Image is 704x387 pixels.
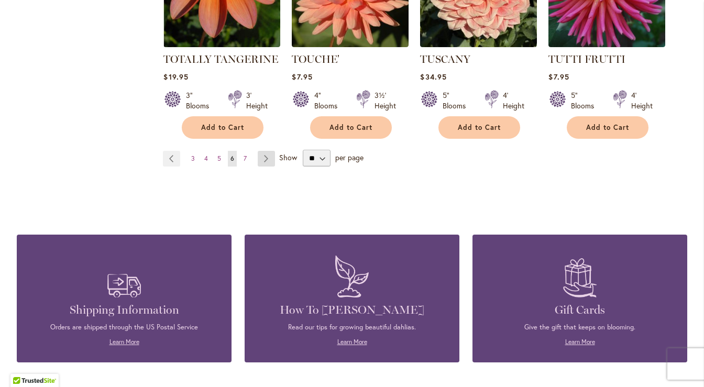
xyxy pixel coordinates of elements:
[279,152,297,162] span: Show
[230,154,234,162] span: 6
[565,338,595,346] a: Learn More
[204,154,208,162] span: 4
[292,39,409,49] a: TOUCHE'
[567,116,648,139] button: Add to Cart
[571,90,600,111] div: 5" Blooms
[329,123,372,132] span: Add to Cart
[488,323,672,332] p: Give the gift that keeps on blooming.
[503,90,524,111] div: 4' Height
[189,151,197,167] a: 3
[488,303,672,317] h4: Gift Cards
[548,72,569,82] span: $7.95
[163,39,280,49] a: TOTALLY TANGERINE
[292,53,339,65] a: TOUCHE'
[631,90,653,111] div: 4' Height
[438,116,520,139] button: Add to Cart
[186,90,215,111] div: 3" Blooms
[443,90,472,111] div: 5" Blooms
[310,116,392,139] button: Add to Cart
[109,338,139,346] a: Learn More
[8,350,37,379] iframe: Launch Accessibility Center
[548,53,625,65] a: TUTTI FRUTTI
[215,151,224,167] a: 5
[337,338,367,346] a: Learn More
[182,116,263,139] button: Add to Cart
[420,53,470,65] a: TUSCANY
[335,152,364,162] span: per page
[548,39,665,49] a: TUTTI FRUTTI
[163,72,188,82] span: $19.95
[246,90,268,111] div: 3' Height
[292,72,312,82] span: $7.95
[314,90,344,111] div: 4" Blooms
[32,323,216,332] p: Orders are shipped through the US Postal Service
[241,151,249,167] a: 7
[260,323,444,332] p: Read our tips for growing beautiful dahlias.
[420,72,446,82] span: $34.95
[244,154,247,162] span: 7
[202,151,211,167] a: 4
[260,303,444,317] h4: How To [PERSON_NAME]
[32,303,216,317] h4: Shipping Information
[375,90,396,111] div: 3½' Height
[163,53,278,65] a: TOTALLY TANGERINE
[201,123,244,132] span: Add to Cart
[586,123,629,132] span: Add to Cart
[458,123,501,132] span: Add to Cart
[217,154,221,162] span: 5
[420,39,537,49] a: TUSCANY
[191,154,195,162] span: 3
